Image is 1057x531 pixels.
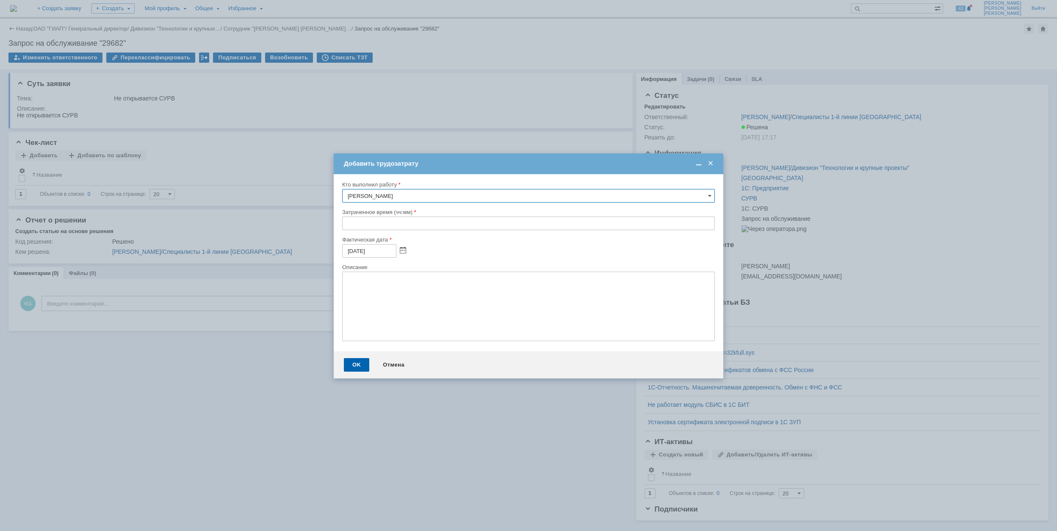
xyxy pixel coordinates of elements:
div: Описание [342,264,713,270]
div: Кто выполнил работу [342,182,713,187]
div: Фактическая дата [342,237,713,242]
div: Затраченное время (чч:мм) [342,209,713,215]
span: Закрыть [706,160,715,167]
span: Свернуть (Ctrl + M) [695,160,703,167]
div: Добавить трудозатрату [344,160,715,167]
